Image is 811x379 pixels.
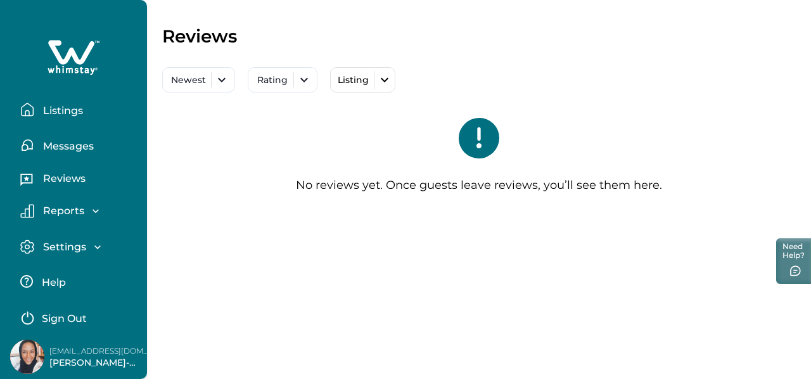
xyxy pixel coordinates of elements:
[39,205,84,217] p: Reports
[42,312,87,325] p: Sign Out
[20,168,137,193] button: Reviews
[20,97,137,122] button: Listings
[39,105,83,117] p: Listings
[20,304,132,330] button: Sign Out
[39,172,86,185] p: Reviews
[296,179,662,193] p: No reviews yet. Once guests leave reviews, you’ll see them here.
[38,276,66,289] p: Help
[335,75,369,86] p: Listing
[39,140,94,153] p: Messages
[49,357,151,369] p: [PERSON_NAME]-[PERSON_NAME]
[39,241,86,254] p: Settings
[330,67,395,93] button: Listing
[20,204,137,218] button: Reports
[20,269,132,294] button: Help
[20,132,137,158] button: Messages
[162,25,237,47] p: Reviews
[248,67,317,93] button: Rating
[162,67,235,93] button: Newest
[10,340,44,374] img: Whimstay Host
[49,345,151,357] p: [EMAIL_ADDRESS][DOMAIN_NAME]
[20,240,137,254] button: Settings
